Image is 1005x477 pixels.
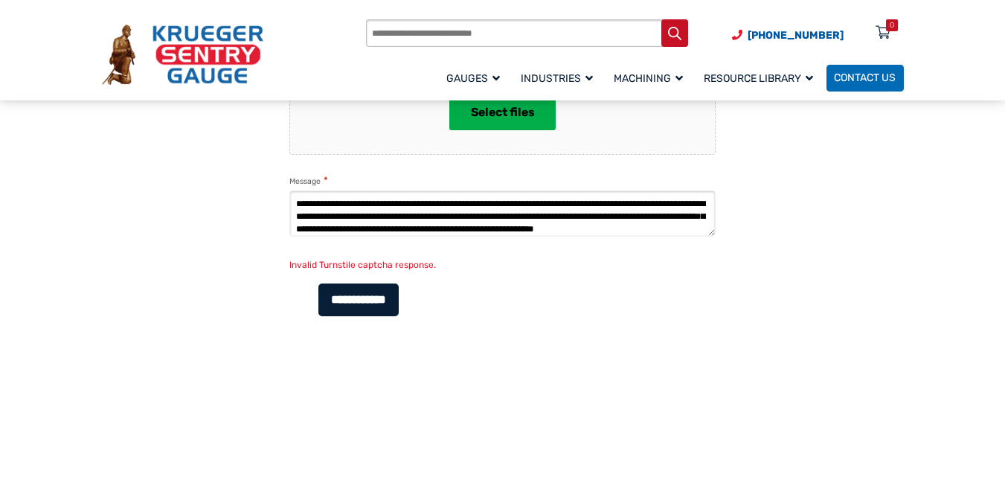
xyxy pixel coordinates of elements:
span: Machining [614,72,683,85]
span: Resource Library [704,72,813,85]
a: Phone Number (920) 434-8860 [732,28,844,43]
a: Machining [606,63,696,93]
span: Industries [521,72,593,85]
span: Contact Us [834,72,896,85]
button: select files, file [449,94,556,131]
a: Resource Library [696,63,826,93]
span: Gauges [446,72,500,85]
a: Industries [513,63,606,93]
a: Contact Us [826,65,904,92]
img: Krueger Sentry Gauge [102,25,263,84]
label: Message [289,174,327,188]
a: Gauges [439,63,513,93]
div: Invalid Turnstile captcha response. [289,258,714,272]
span: [PHONE_NUMBER] [748,29,844,42]
div: 0 [890,19,894,31]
